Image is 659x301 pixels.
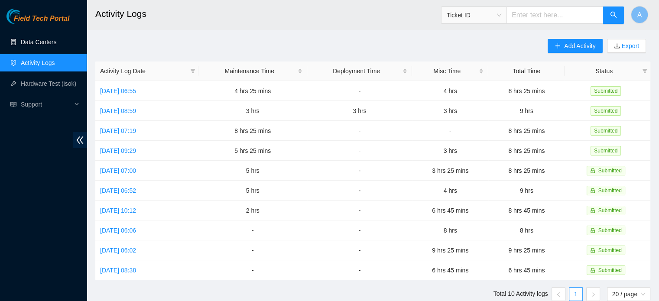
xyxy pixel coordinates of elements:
[591,126,621,136] span: Submitted
[640,65,649,78] span: filter
[307,101,412,121] td: 3 hrs
[198,161,307,181] td: 5 hrs
[21,39,56,45] a: Data Centers
[100,167,136,174] a: [DATE] 07:00
[552,287,565,301] button: left
[100,66,187,76] span: Activity Log Date
[307,161,412,181] td: -
[198,260,307,280] td: -
[610,11,617,19] span: search
[73,132,87,148] span: double-left
[603,6,624,24] button: search
[488,240,565,260] td: 9 hrs 25 mins
[21,96,72,113] span: Support
[100,247,136,254] a: [DATE] 06:02
[100,127,136,134] a: [DATE] 07:19
[637,10,642,20] span: A
[100,267,136,274] a: [DATE] 08:38
[188,65,197,78] span: filter
[590,228,595,233] span: lock
[100,147,136,154] a: [DATE] 09:29
[412,101,488,121] td: 3 hrs
[198,141,307,161] td: 5 hrs 25 mins
[412,181,488,201] td: 4 hrs
[198,201,307,220] td: 2 hrs
[569,66,639,76] span: Status
[598,267,622,273] span: Submitted
[556,292,561,297] span: left
[598,227,622,233] span: Submitted
[198,101,307,121] td: 3 hrs
[307,81,412,101] td: -
[307,121,412,141] td: -
[607,287,650,301] div: Page Size
[6,9,44,24] img: Akamai Technologies
[412,121,488,141] td: -
[488,141,565,161] td: 8 hrs 25 mins
[307,220,412,240] td: -
[590,248,595,253] span: lock
[590,208,595,213] span: lock
[612,288,645,301] span: 20 / page
[590,168,595,173] span: lock
[198,220,307,240] td: -
[569,288,582,301] a: 1
[14,15,69,23] span: Field Tech Portal
[598,247,622,253] span: Submitted
[100,207,136,214] a: [DATE] 10:12
[555,43,561,50] span: plus
[198,240,307,260] td: -
[488,121,565,141] td: 8 hrs 25 mins
[493,287,548,301] li: Total 10 Activity logs
[100,187,136,194] a: [DATE] 06:52
[198,81,307,101] td: 4 hrs 25 mins
[591,106,621,116] span: Submitted
[307,141,412,161] td: -
[412,81,488,101] td: 4 hrs
[412,201,488,220] td: 6 hrs 45 mins
[6,16,69,27] a: Akamai TechnologiesField Tech Portal
[190,68,195,74] span: filter
[488,181,565,201] td: 9 hrs
[591,86,621,96] span: Submitted
[506,6,604,24] input: Enter text here...
[590,268,595,273] span: lock
[307,260,412,280] td: -
[447,9,501,22] span: Ticket ID
[198,181,307,201] td: 5 hrs
[642,68,647,74] span: filter
[598,168,622,174] span: Submitted
[564,41,595,51] span: Add Activity
[307,181,412,201] td: -
[598,188,622,194] span: Submitted
[488,81,565,101] td: 8 hrs 25 mins
[607,39,646,53] button: downloadExport
[488,61,565,81] th: Total Time
[590,188,595,193] span: lock
[100,107,136,114] a: [DATE] 08:59
[488,101,565,121] td: 9 hrs
[488,220,565,240] td: 8 hrs
[552,287,565,301] li: Previous Page
[307,201,412,220] td: -
[412,161,488,181] td: 3 hrs 25 mins
[488,161,565,181] td: 8 hrs 25 mins
[307,240,412,260] td: -
[591,292,596,297] span: right
[591,146,621,155] span: Submitted
[586,287,600,301] button: right
[21,59,55,66] a: Activity Logs
[100,227,136,234] a: [DATE] 06:06
[569,287,583,301] li: 1
[412,220,488,240] td: 8 hrs
[631,6,648,23] button: A
[620,42,639,49] a: Export
[412,240,488,260] td: 9 hrs 25 mins
[614,43,620,50] span: download
[198,121,307,141] td: 8 hrs 25 mins
[10,101,16,107] span: read
[21,80,76,87] a: Hardware Test (isok)
[100,87,136,94] a: [DATE] 06:55
[488,201,565,220] td: 8 hrs 45 mins
[488,260,565,280] td: 6 hrs 45 mins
